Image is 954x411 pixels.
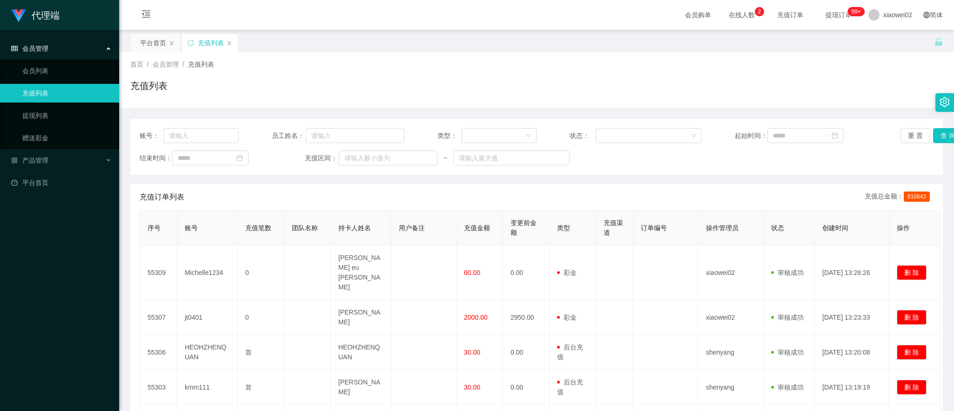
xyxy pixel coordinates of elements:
td: 55309 [140,246,177,300]
span: 操作管理员 [706,224,739,232]
span: 团队名称 [292,224,318,232]
span: 会员管理 [153,61,179,68]
i: 图标: table [11,45,18,52]
td: shenyang [699,370,764,405]
span: 彩金 [557,314,577,321]
span: 后台充值 [557,343,583,361]
td: [PERSON_NAME] eu [PERSON_NAME] [331,246,391,300]
td: HEOHZHENQUAN [177,335,238,370]
span: 账号： [140,131,163,141]
input: 请输入 [163,128,239,143]
i: 图标: calendar [832,132,838,139]
td: xiaowei02 [699,246,764,300]
td: 首 [238,335,284,370]
span: 充值金额 [464,224,490,232]
span: 变更前金额 [511,219,537,236]
i: 图标: down [525,133,531,139]
td: 0 [238,300,284,335]
button: 重 置 [900,128,930,143]
span: 在线人数 [724,12,759,18]
span: 610643 [904,192,930,202]
span: 类型： [437,131,462,141]
div: 平台首页 [140,34,166,52]
td: [PERSON_NAME] [331,300,391,335]
a: 提现列表 [22,106,112,125]
td: 55306 [140,335,177,370]
span: 产品管理 [11,157,48,164]
input: 请输入最小值为 [339,151,437,165]
h1: 充值列表 [130,79,168,93]
i: 图标: calendar [236,155,243,161]
input: 请输入 [306,128,404,143]
span: 审核成功 [771,314,804,321]
span: 30.00 [464,349,480,356]
i: 图标: sync [188,40,194,46]
span: 充值区间： [305,153,338,163]
i: 图标: menu-fold [130,0,162,30]
td: [PERSON_NAME] [331,370,391,405]
a: 赠送彩金 [22,129,112,147]
td: 0.00 [503,246,550,300]
sup: 2 [755,7,764,16]
span: ~ [437,153,454,163]
sup: 1207 [848,7,865,16]
i: 图标: global [923,12,930,18]
i: 图标: close [169,41,175,46]
span: 起始时间： [735,131,767,141]
td: 0.00 [503,370,550,405]
span: 充值订单 [773,12,808,18]
span: 操作 [897,224,910,232]
span: 结束时间： [140,153,172,163]
span: 充值列表 [188,61,214,68]
input: 请输入最大值 [453,151,570,165]
span: 充值笔数 [245,224,271,232]
td: 首 [238,370,284,405]
span: 后台充值 [557,378,583,396]
i: 图标: setting [940,97,950,107]
td: [DATE] 13:26:26 [815,246,889,300]
span: 序号 [148,224,161,232]
button: 删 除 [897,265,927,280]
td: xiaowei02 [699,300,764,335]
i: 图标: down [691,133,696,139]
td: [DATE] 13:19:19 [815,370,889,405]
i: 图标: appstore-o [11,157,18,164]
span: 充值渠道 [604,219,623,236]
span: 审核成功 [771,269,804,276]
a: 充值列表 [22,84,112,103]
span: 状态： [570,131,596,141]
button: 删 除 [897,345,927,360]
span: 持卡人姓名 [338,224,371,232]
span: / [182,61,184,68]
td: Michelle1234 [177,246,238,300]
a: 图标: dashboard平台首页 [11,173,112,192]
div: 充值总金额： [865,192,934,203]
span: 类型 [557,224,570,232]
td: 55307 [140,300,177,335]
a: 代理端 [11,11,60,19]
span: 用户备注 [399,224,425,232]
span: 30.00 [464,384,480,391]
span: 审核成功 [771,349,804,356]
td: jt0401 [177,300,238,335]
span: 彩金 [557,269,577,276]
td: [DATE] 13:20:08 [815,335,889,370]
i: 图标: close [227,41,232,46]
span: / [147,61,149,68]
p: 2 [758,7,761,16]
td: [DATE] 13:23:33 [815,300,889,335]
td: 2950.00 [503,300,550,335]
td: 0.00 [503,335,550,370]
td: 55303 [140,370,177,405]
h1: 代理端 [32,0,60,30]
button: 删 除 [897,380,927,395]
span: 2000.00 [464,314,488,321]
a: 会员列表 [22,62,112,80]
td: shenyang [699,335,764,370]
div: 充值列表 [198,34,224,52]
span: 审核成功 [771,384,804,391]
span: 账号 [185,224,198,232]
button: 删 除 [897,310,927,325]
span: 60.00 [464,269,480,276]
span: 首页 [130,61,143,68]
